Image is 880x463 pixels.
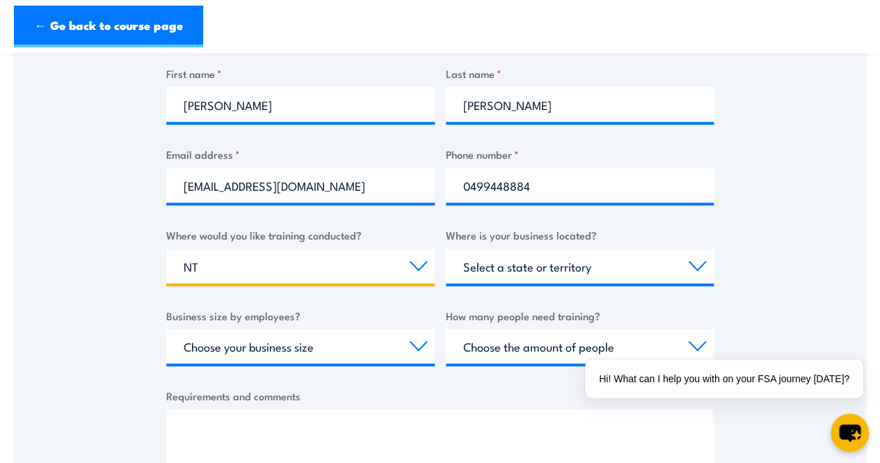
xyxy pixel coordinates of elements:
label: Where is your business located? [446,227,714,243]
a: ← Go back to course page [14,6,203,47]
label: Email address [166,146,435,162]
div: Hi! What can I help you with on your FSA journey [DATE]? [585,359,863,398]
label: Business size by employees? [166,308,435,324]
button: chat-button [831,414,869,452]
label: Phone number [446,146,714,162]
label: Where would you like training conducted? [166,227,435,243]
label: First name [166,65,435,81]
label: How many people need training? [446,308,714,324]
label: Last name [446,65,714,81]
label: Requirements and comments [166,388,714,404]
